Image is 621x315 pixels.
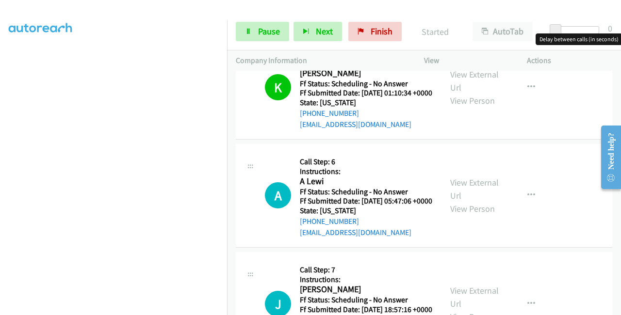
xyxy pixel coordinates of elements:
[371,26,392,37] span: Finish
[300,120,411,129] a: [EMAIL_ADDRESS][DOMAIN_NAME]
[300,284,429,295] h2: [PERSON_NAME]
[415,25,455,38] p: Started
[236,22,289,41] a: Pause
[265,182,291,208] h1: A
[300,275,432,284] h5: Instructions:
[300,176,429,187] h2: A Lewi
[300,228,411,237] a: [EMAIL_ADDRESS][DOMAIN_NAME]
[300,68,429,79] h2: [PERSON_NAME]
[265,74,291,100] h1: K
[258,26,280,37] span: Pause
[300,295,432,305] h5: Ff Status: Scheduling - No Answer
[348,22,402,41] a: Finish
[265,182,291,208] div: The call is yet to be attempted
[300,157,432,167] h5: Call Step: 6
[300,79,432,89] h5: Ff Status: Scheduling - No Answer
[424,55,509,66] p: View
[450,177,499,201] a: View External Url
[300,305,432,315] h5: Ff Submitted Date: [DATE] 18:57:16 +0000
[300,187,432,197] h5: Ff Status: Scheduling - No Answer
[450,203,495,214] a: View Person
[300,265,432,275] h5: Call Step: 7
[593,119,621,196] iframe: Resource Center
[450,285,499,309] a: View External Url
[300,98,432,108] h5: State: [US_STATE]
[450,69,499,93] a: View External Url
[300,206,432,216] h5: State: [US_STATE]
[473,22,533,41] button: AutoTab
[294,22,342,41] button: Next
[300,109,359,118] a: [PHONE_NUMBER]
[236,55,407,66] p: Company Information
[450,95,495,106] a: View Person
[300,167,432,176] h5: Instructions:
[527,55,612,66] p: Actions
[608,22,612,35] div: 0
[300,196,432,206] h5: Ff Submitted Date: [DATE] 05:47:06 +0000
[300,217,359,226] a: [PHONE_NUMBER]
[316,26,333,37] span: Next
[300,88,432,98] h5: Ff Submitted Date: [DATE] 01:10:34 +0000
